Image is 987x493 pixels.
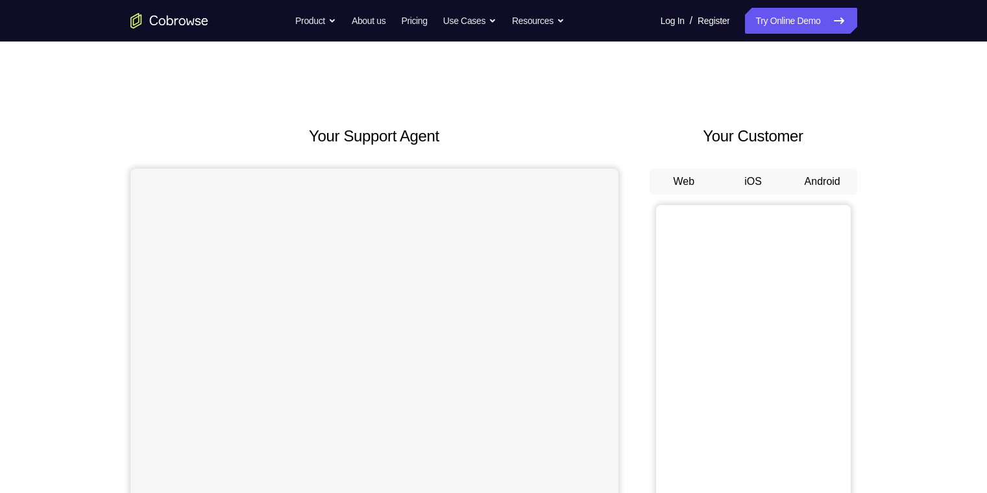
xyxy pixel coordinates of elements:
[130,13,208,29] a: Go to the home page
[130,125,618,148] h2: Your Support Agent
[745,8,857,34] a: Try Online Demo
[698,8,729,34] a: Register
[690,13,692,29] span: /
[512,8,565,34] button: Resources
[401,8,427,34] a: Pricing
[788,169,857,195] button: Android
[352,8,385,34] a: About us
[650,169,719,195] button: Web
[295,8,336,34] button: Product
[718,169,788,195] button: iOS
[443,8,496,34] button: Use Cases
[650,125,857,148] h2: Your Customer
[661,8,685,34] a: Log In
